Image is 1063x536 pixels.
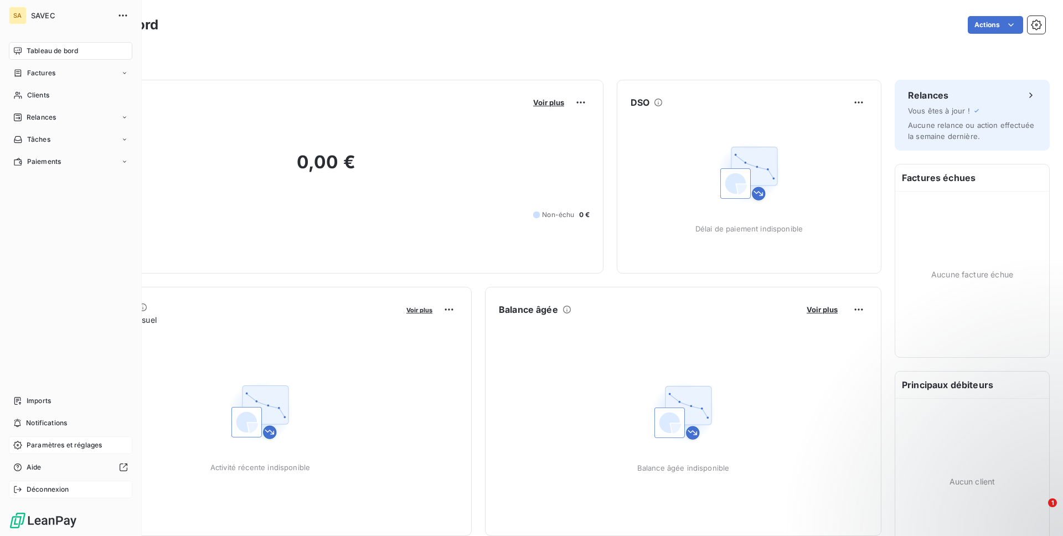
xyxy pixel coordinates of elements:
span: Tableau de bord [27,46,78,56]
h6: Balance âgée [499,303,558,316]
span: Délai de paiement indisponible [695,224,803,233]
span: Chiffre d'affaires mensuel [63,314,399,326]
div: SA [9,7,27,24]
span: Aucune relance ou action effectuée la semaine dernière. [908,121,1034,141]
span: Notifications [26,418,67,428]
span: Activité récente indisponible [210,463,310,472]
span: Aucune facture échue [931,269,1013,280]
span: SAVEC [31,11,111,20]
span: Factures [27,68,55,78]
span: Relances [27,112,56,122]
span: Aide [27,462,42,472]
span: Clients [27,90,49,100]
span: Voir plus [807,305,838,314]
a: Aide [9,458,132,476]
span: Paiements [27,157,61,167]
span: Imports [27,396,51,406]
span: Voir plus [533,98,564,107]
iframe: Intercom notifications message [842,429,1063,506]
span: 0 € [579,210,590,220]
iframe: Intercom live chat [1025,498,1052,525]
span: Paramètres et réglages [27,440,102,450]
h6: Principaux débiteurs [895,372,1049,398]
span: Vous êtes à jour ! [908,106,970,115]
img: Empty state [714,138,785,209]
img: Empty state [225,377,296,447]
h6: Relances [908,89,948,102]
span: 1 [1048,498,1057,507]
span: Non-échu [542,210,574,220]
h6: Factures échues [895,164,1049,191]
span: Balance âgée indisponible [637,463,730,472]
button: Actions [968,16,1023,34]
button: Voir plus [403,305,436,315]
button: Voir plus [803,305,841,315]
img: Logo LeanPay [9,512,78,529]
button: Voir plus [530,97,567,107]
span: Voir plus [406,306,432,314]
span: Tâches [27,135,50,145]
img: Empty state [648,377,719,448]
span: Déconnexion [27,485,69,494]
h6: DSO [631,96,649,109]
h2: 0,00 € [63,151,590,184]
